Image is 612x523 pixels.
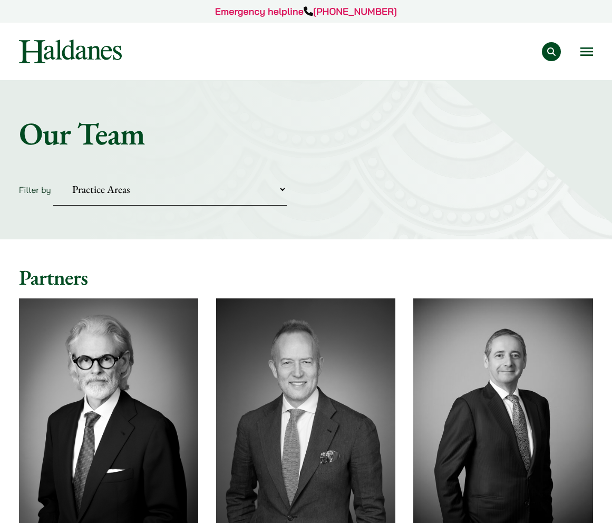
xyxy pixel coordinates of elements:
h2: Partners [19,265,593,290]
button: Search [542,42,561,61]
button: Open menu [580,47,593,56]
a: Emergency helpline[PHONE_NUMBER] [215,5,397,17]
label: Filter by [19,185,51,195]
h1: Our Team [19,114,593,152]
img: Logo of Haldanes [19,40,122,63]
